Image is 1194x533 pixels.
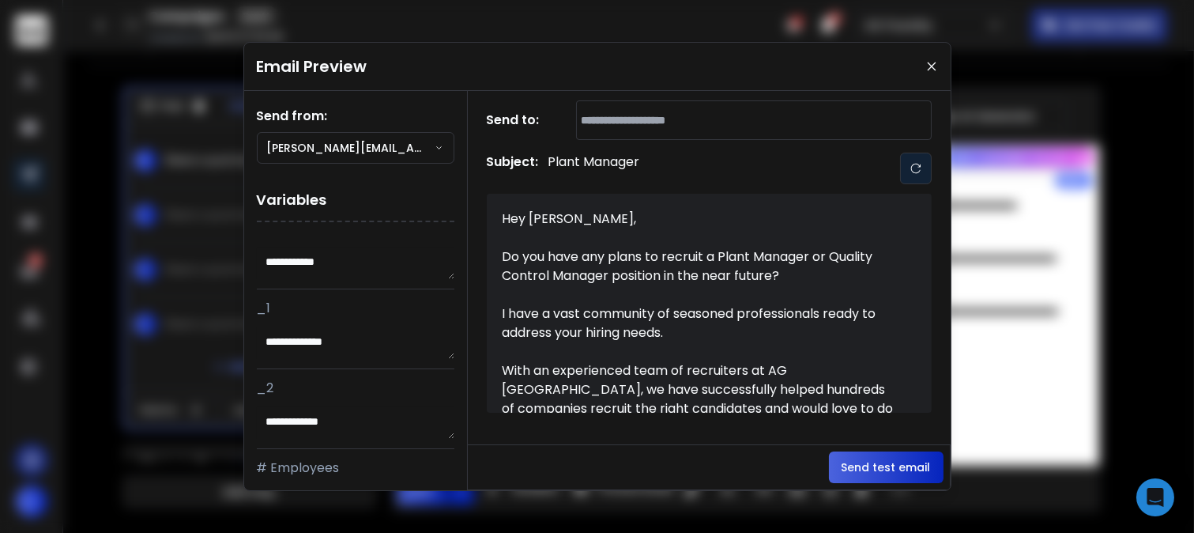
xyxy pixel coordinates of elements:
div: Do you have any plans to recruit a Plant Manager or Quality Control Manager position in the near ... [503,248,898,285]
p: _1 [257,299,454,318]
button: Send test email [829,452,944,483]
div: With an experienced team of recruiters at AG [GEOGRAPHIC_DATA], we have successfully helped hundr... [503,361,898,437]
p: Plant Manager [548,153,640,184]
h1: Email Preview [257,55,367,77]
p: # Employees [257,459,454,478]
h1: Variables [257,180,454,222]
h1: Send from: [257,107,454,126]
div: Hey [PERSON_NAME], [503,210,898,229]
div: Open Intercom Messenger [1136,478,1174,516]
h1: Send to: [487,111,550,130]
div: I have a vast community of seasoned professionals ready to address your hiring needs. [503,304,898,342]
p: _2 [257,379,454,398]
p: [PERSON_NAME][EMAIL_ADDRESS][DOMAIN_NAME] [267,140,435,156]
h1: Subject: [487,153,539,184]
